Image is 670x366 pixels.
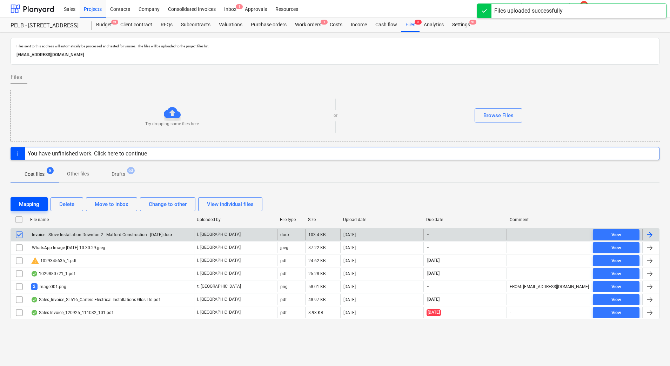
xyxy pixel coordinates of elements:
button: View [593,268,639,279]
a: Files8 [401,18,420,32]
div: Delete [59,200,74,209]
button: View [593,281,639,292]
button: Delete [51,197,83,211]
button: Change to other [140,197,195,211]
div: Change to other [149,200,187,209]
p: t. [GEOGRAPHIC_DATA] [197,284,241,290]
p: or [334,113,337,119]
div: - [510,297,511,302]
div: [DATE] [343,297,356,302]
div: [DATE] [343,284,356,289]
span: [DATE] [427,271,440,277]
div: 48.97 KB [308,297,326,302]
div: Browse Files [483,111,514,120]
div: [DATE] [343,271,356,276]
span: 63 [127,167,135,174]
div: png [280,284,288,289]
span: 8 [415,20,422,25]
div: View [611,257,621,265]
a: Purchase orders [247,18,291,32]
p: Try dropping some files here [145,121,199,127]
div: pdf [280,310,287,315]
div: Uploaded by [197,217,274,222]
div: Sales_Invoice_SI-516_Carters Electrical Installations Glos Ltd.pdf [31,297,160,302]
div: Analytics [420,18,448,32]
div: File name [30,217,191,222]
div: WhatsApp Image [DATE] 10.30.29.jpeg [31,245,105,250]
span: - [427,284,429,290]
div: Invoice - Stove Installation Downton 2 - Matford Construction - [DATE].docx [31,232,173,237]
div: Cash flow [371,18,401,32]
div: You have unfinished work. Click here to continue [28,150,147,157]
p: Cost files [25,171,45,178]
div: 25.28 KB [308,271,326,276]
div: File type [280,217,302,222]
a: RFQs [156,18,177,32]
div: View [611,244,621,252]
p: i. [GEOGRAPHIC_DATA] [197,297,241,302]
div: 24.62 KB [308,258,326,263]
span: 1 [236,4,243,9]
button: Browse Files [475,108,522,122]
span: [DATE] [427,297,440,302]
a: Client contract [116,18,156,32]
div: 58.01 KB [308,284,326,289]
p: i. [GEOGRAPHIC_DATA] [197,271,241,277]
div: Work orders [291,18,326,32]
div: Settings [448,18,474,32]
span: [DATE] [427,309,441,316]
div: image001.png [31,283,66,290]
div: Upload date [343,217,421,222]
div: [DATE] [343,310,356,315]
span: [DATE] [427,258,440,264]
div: Mapping [19,200,39,209]
div: pdf [280,297,287,302]
div: 1029880721_1.pdf [31,271,75,277]
button: View individual files [198,197,262,211]
p: Files sent to this address will automatically be processed and tested for viruses. The files will... [16,44,654,48]
div: OCR finished [31,310,38,315]
span: warning [31,257,39,265]
div: Budget [92,18,116,32]
div: - [510,271,511,276]
div: Due date [426,217,504,222]
div: [DATE] [343,258,356,263]
div: jpeg [280,245,288,250]
a: Valuations [215,18,247,32]
button: View [593,242,639,253]
div: - [510,245,511,250]
span: 9+ [469,20,476,25]
a: Work orders1 [291,18,326,32]
div: 103.4 KB [308,232,326,237]
p: i. [GEOGRAPHIC_DATA] [197,245,241,251]
div: PELB - [STREET_ADDRESS] [11,22,83,29]
span: - [427,245,429,251]
div: 1029345635_1.pdf [31,257,76,265]
span: Files [11,73,22,81]
div: Sales Invoice_120925_111032_101.pdf [31,310,113,315]
div: OCR finished [31,271,38,277]
a: Income [347,18,371,32]
button: View [593,229,639,240]
div: - [510,258,511,263]
span: 9+ [111,20,118,25]
div: OCR finished [31,297,38,302]
div: [DATE] [343,232,356,237]
div: Files uploaded successfully [494,7,563,15]
p: [EMAIL_ADDRESS][DOMAIN_NAME] [16,51,654,59]
button: View [593,307,639,318]
a: Budget9+ [92,18,116,32]
a: Costs [326,18,347,32]
div: 87.22 KB [308,245,326,250]
span: - [427,232,429,238]
div: Move to inbox [95,200,128,209]
div: View [611,296,621,304]
a: Subcontracts [177,18,215,32]
a: Settings9+ [448,18,474,32]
